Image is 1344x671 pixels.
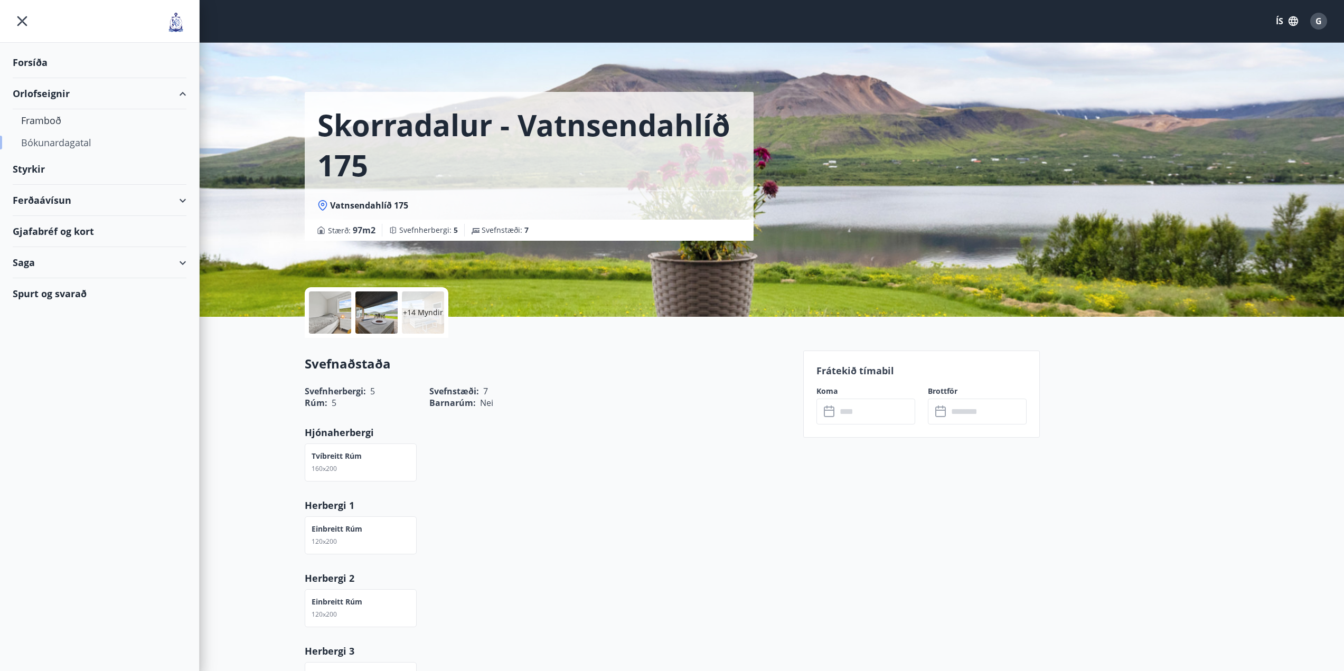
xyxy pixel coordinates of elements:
label: Brottför [928,386,1027,396]
span: 97 m2 [353,224,375,236]
label: Koma [816,386,915,396]
span: 120x200 [312,610,337,619]
p: Herbergi 1 [305,498,791,512]
div: Bókunardagatal [21,131,178,154]
div: Orlofseignir [13,78,186,109]
p: +14 Myndir [403,307,443,318]
h3: Svefnaðstaða [305,355,791,373]
p: Herbergi 2 [305,571,791,585]
span: Nei [480,397,493,409]
button: ÍS [1270,12,1304,31]
span: 5 [454,225,458,235]
span: G [1315,15,1322,27]
span: 120x200 [312,537,337,546]
p: Herbergi 3 [305,644,791,658]
span: Stærð : [328,224,375,237]
span: Svefnstæði : [482,225,529,235]
p: Einbreitt rúm [312,524,362,534]
div: Saga [13,247,186,278]
img: union_logo [165,12,186,33]
div: Ferðaávísun [13,185,186,216]
span: Barnarúm : [429,397,476,409]
div: Framboð [21,109,178,131]
p: Tvíbreitt rúm [312,451,362,461]
button: menu [13,12,32,31]
button: G [1306,8,1331,34]
p: Einbreitt rúm [312,597,362,607]
h1: Skorradalur - Vatnsendahlíð 175 [317,105,741,185]
div: Gjafabréf og kort [13,216,186,247]
div: Spurt og svarað [13,278,186,309]
div: Styrkir [13,154,186,185]
span: 160x200 [312,464,337,473]
span: Svefnherbergi : [399,225,458,235]
p: Frátekið tímabil [816,364,1027,377]
div: Forsíða [13,47,186,78]
span: 5 [332,397,336,409]
span: 7 [524,225,529,235]
p: Hjónaherbergi [305,426,791,439]
span: Vatnsendahlíð 175 [330,200,408,211]
span: Rúm : [305,397,327,409]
